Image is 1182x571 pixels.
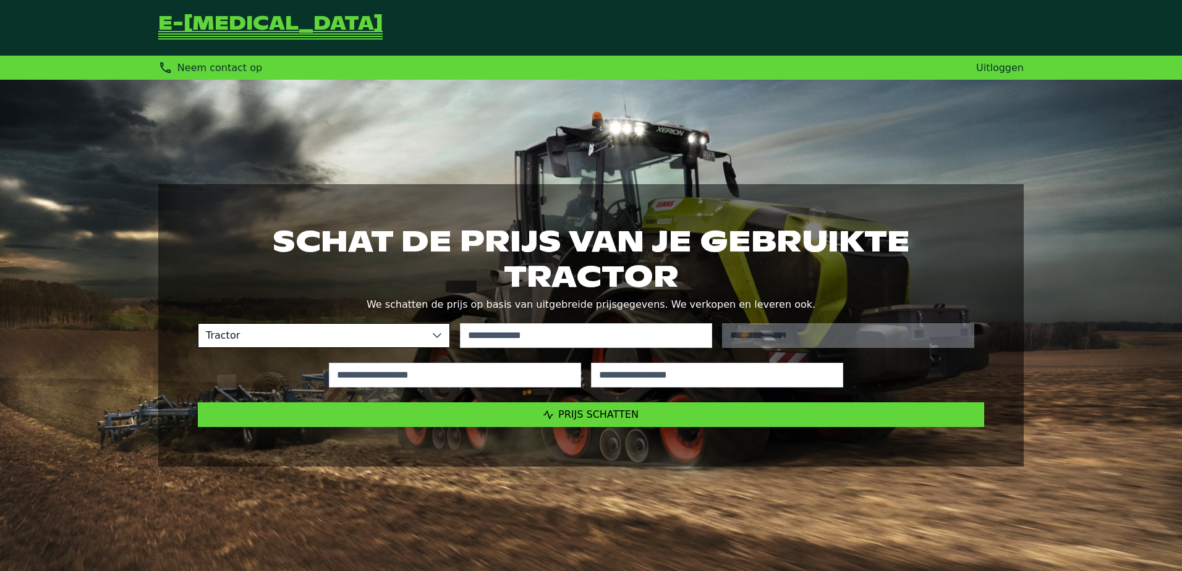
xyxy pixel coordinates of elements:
[558,408,639,420] span: Prijs schatten
[198,402,984,427] button: Prijs schatten
[198,324,425,347] span: Tractor
[177,62,262,74] span: Neem contact op
[198,296,984,313] p: We schatten de prijs op basis van uitgebreide prijsgegevens. We verkopen en leveren ook.
[158,61,262,75] div: Neem contact op
[198,224,984,293] h1: Schat de prijs van je gebruikte tractor
[976,62,1024,74] a: Uitloggen
[158,15,383,41] a: Terug naar de startpagina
